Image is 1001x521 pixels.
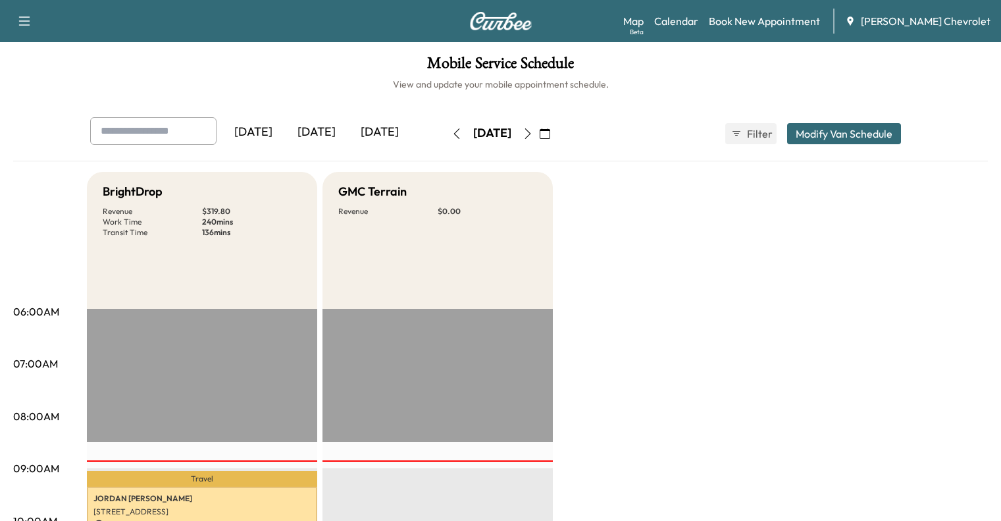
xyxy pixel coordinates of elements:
[202,217,301,227] p: 240 mins
[623,13,644,29] a: MapBeta
[13,356,58,371] p: 07:00AM
[202,227,301,238] p: 136 mins
[103,217,202,227] p: Work Time
[87,471,317,487] p: Travel
[438,206,537,217] p: $ 0.00
[103,227,202,238] p: Transit Time
[93,507,311,517] p: [STREET_ADDRESS]
[13,78,988,91] h6: View and update your mobile appointment schedule.
[709,13,820,29] a: Book New Appointment
[338,206,438,217] p: Revenue
[338,182,407,201] h5: GMC Terrain
[473,125,511,142] div: [DATE]
[202,206,301,217] p: $ 319.80
[747,126,771,142] span: Filter
[103,206,202,217] p: Revenue
[469,12,532,30] img: Curbee Logo
[630,27,644,37] div: Beta
[787,123,901,144] button: Modify Van Schedule
[13,55,988,78] h1: Mobile Service Schedule
[13,460,59,476] p: 09:00AM
[222,117,285,148] div: [DATE]
[861,13,990,29] span: [PERSON_NAME] Chevrolet
[13,408,59,424] p: 08:00AM
[348,117,411,148] div: [DATE]
[285,117,348,148] div: [DATE]
[654,13,698,29] a: Calendar
[725,123,777,144] button: Filter
[93,493,311,504] p: JORDAN [PERSON_NAME]
[13,304,59,319] p: 06:00AM
[103,182,163,201] h5: BrightDrop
